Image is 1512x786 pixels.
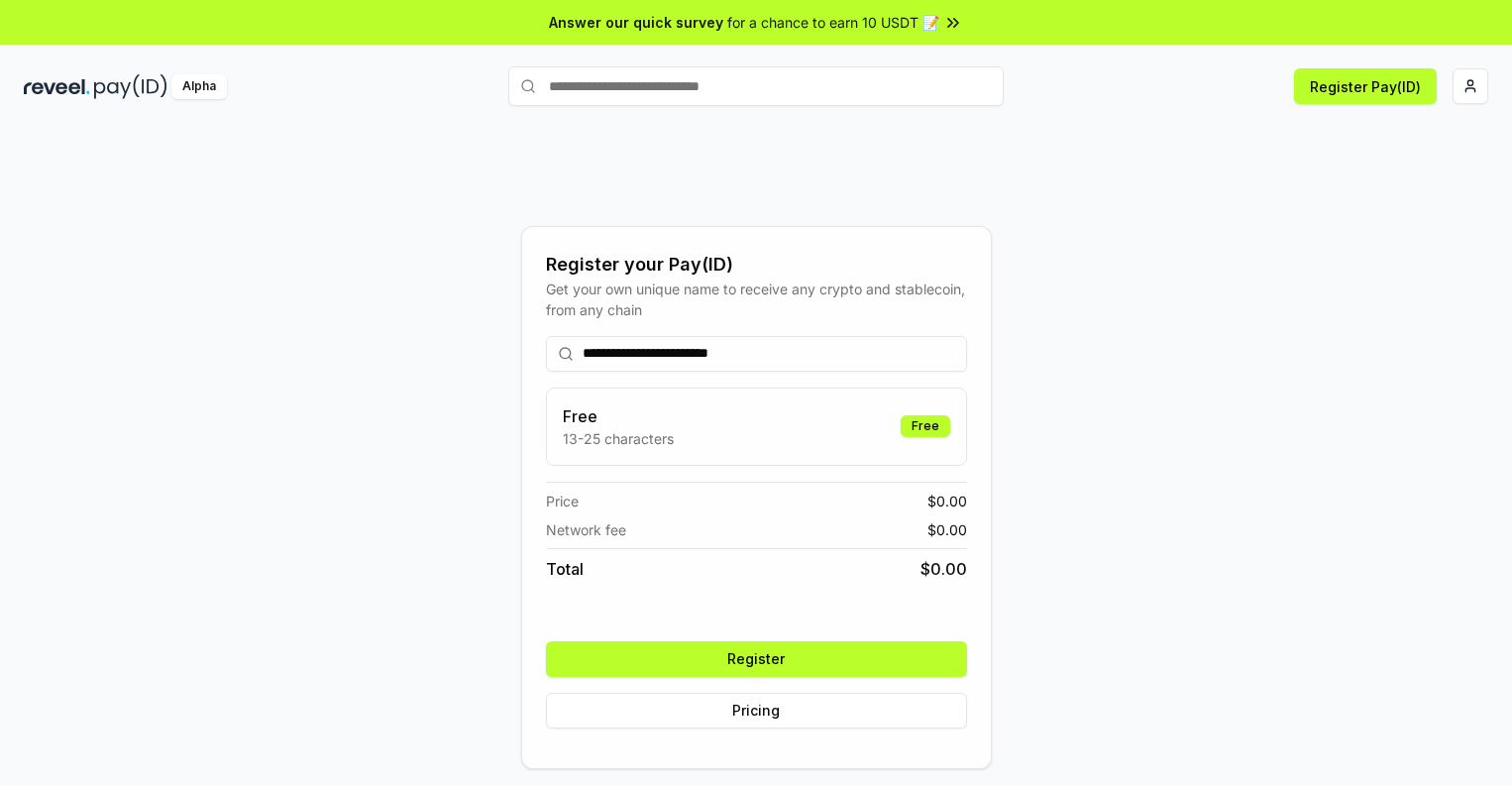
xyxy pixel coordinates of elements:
[546,251,967,279] div: Register your Pay(ID)
[920,557,967,581] span: $ 0.00
[546,693,967,729] button: Pricing
[546,279,967,320] div: Get your own unique name to receive any crypto and stablecoin, from any chain
[927,519,967,540] span: $ 0.00
[727,12,939,33] span: for a chance to earn 10 USDT 📝
[546,519,626,540] span: Network fee
[1294,68,1437,104] button: Register Pay(ID)
[563,428,674,449] p: 13-25 characters
[171,74,227,99] div: Alpha
[24,74,90,99] img: reveel_dark
[94,74,167,99] img: pay_id
[546,557,584,581] span: Total
[901,415,950,437] div: Free
[927,491,967,511] span: $ 0.00
[549,12,723,33] span: Answer our quick survey
[546,491,579,511] span: Price
[546,641,967,677] button: Register
[563,404,674,428] h3: Free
